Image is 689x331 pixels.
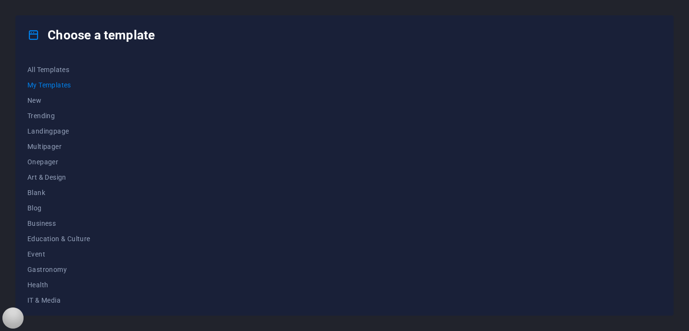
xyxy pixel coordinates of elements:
[27,143,90,150] span: Multipager
[27,200,90,216] button: Blog
[27,250,90,258] span: Event
[27,220,90,227] span: Business
[27,262,90,277] button: Gastronomy
[27,235,90,243] span: Education & Culture
[27,123,90,139] button: Landingpage
[27,27,155,43] h4: Choose a template
[27,246,90,262] button: Event
[27,296,90,304] span: IT & Media
[27,112,90,120] span: Trending
[27,62,90,77] button: All Templates
[27,281,90,289] span: Health
[27,158,90,166] span: Onepager
[27,108,90,123] button: Trending
[27,77,90,93] button: My Templates
[27,66,90,74] span: All Templates
[27,216,90,231] button: Business
[27,185,90,200] button: Blank
[27,293,90,308] button: IT & Media
[27,97,90,104] span: New
[27,139,90,154] button: Multipager
[27,266,90,273] span: Gastronomy
[27,173,90,181] span: Art & Design
[27,170,90,185] button: Art & Design
[27,277,90,293] button: Health
[27,204,90,212] span: Blog
[27,189,90,196] span: Blank
[27,231,90,246] button: Education & Culture
[27,127,90,135] span: Landingpage
[27,154,90,170] button: Onepager
[27,81,90,89] span: My Templates
[27,93,90,108] button: New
